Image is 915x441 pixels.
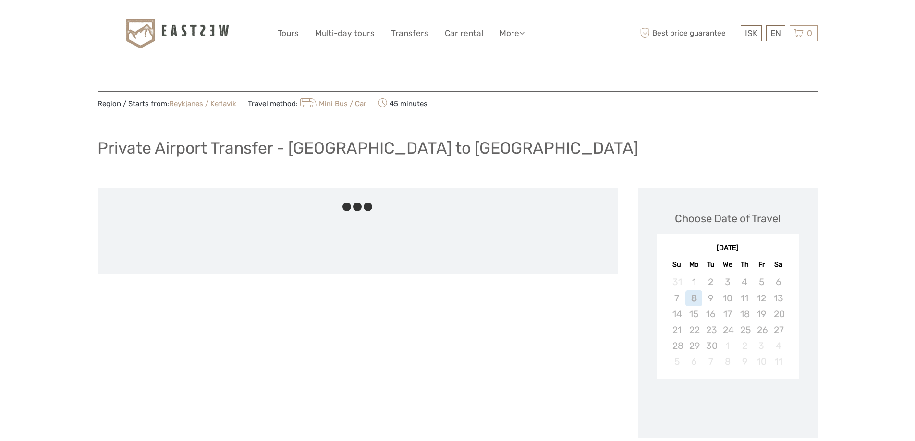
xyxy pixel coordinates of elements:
[685,290,702,306] div: Not available Monday, September 8th, 2025
[685,354,702,369] div: Not available Monday, October 6th, 2025
[753,338,770,354] div: Not available Friday, October 3rd, 2025
[660,274,795,369] div: month 2025-09
[657,243,799,253] div: [DATE]
[685,306,702,322] div: Not available Monday, September 15th, 2025
[736,338,753,354] div: Not available Thursday, October 2nd, 2025
[669,322,685,338] div: Not available Sunday, September 21st, 2025
[298,99,367,108] a: Mini Bus / Car
[685,274,702,290] div: Not available Monday, September 1st, 2025
[98,138,638,158] h1: Private Airport Transfer - [GEOGRAPHIC_DATA] to [GEOGRAPHIC_DATA]
[719,338,736,354] div: Not available Wednesday, October 1st, 2025
[500,26,525,40] a: More
[736,258,753,271] div: Th
[278,26,299,40] a: Tours
[753,290,770,306] div: Not available Friday, September 12th, 2025
[719,274,736,290] div: Not available Wednesday, September 3rd, 2025
[770,306,787,322] div: Not available Saturday, September 20th, 2025
[719,322,736,338] div: Not available Wednesday, September 24th, 2025
[753,322,770,338] div: Not available Friday, September 26th, 2025
[736,322,753,338] div: Not available Thursday, September 25th, 2025
[719,258,736,271] div: We
[669,306,685,322] div: Not available Sunday, September 14th, 2025
[669,274,685,290] div: Not available Sunday, August 31st, 2025
[753,306,770,322] div: Not available Friday, September 19th, 2025
[685,258,702,271] div: Mo
[702,322,719,338] div: Not available Tuesday, September 23rd, 2025
[805,28,814,38] span: 0
[638,25,738,41] span: Best price guarantee
[248,96,367,110] span: Travel method:
[770,354,787,369] div: Not available Saturday, October 11th, 2025
[736,290,753,306] div: Not available Thursday, September 11th, 2025
[719,290,736,306] div: Not available Wednesday, September 10th, 2025
[669,338,685,354] div: Not available Sunday, September 28th, 2025
[719,354,736,369] div: Not available Wednesday, October 8th, 2025
[685,338,702,354] div: Not available Monday, September 29th, 2025
[770,322,787,338] div: Not available Saturday, September 27th, 2025
[770,338,787,354] div: Not available Saturday, October 4th, 2025
[685,322,702,338] div: Not available Monday, September 22nd, 2025
[169,99,236,108] a: Reykjanes / Keflavík
[669,354,685,369] div: Not available Sunday, October 5th, 2025
[98,99,236,109] span: Region / Starts from:
[719,306,736,322] div: Not available Wednesday, September 17th, 2025
[669,258,685,271] div: Su
[736,354,753,369] div: Not available Thursday, October 9th, 2025
[745,28,757,38] span: ISK
[669,290,685,306] div: Not available Sunday, September 7th, 2025
[675,211,781,226] div: Choose Date of Travel
[753,274,770,290] div: Not available Friday, September 5th, 2025
[753,258,770,271] div: Fr
[702,290,719,306] div: Not available Tuesday, September 9th, 2025
[725,404,731,410] div: Loading...
[124,16,230,50] img: 268-16227d50-61df-4118-8654-97e79433c6aa_logo_big.jpg
[378,96,427,110] span: 45 minutes
[766,25,785,41] div: EN
[770,290,787,306] div: Not available Saturday, September 13th, 2025
[391,26,428,40] a: Transfers
[702,306,719,322] div: Not available Tuesday, September 16th, 2025
[315,26,375,40] a: Multi-day tours
[770,274,787,290] div: Not available Saturday, September 6th, 2025
[770,258,787,271] div: Sa
[702,338,719,354] div: Not available Tuesday, September 30th, 2025
[445,26,483,40] a: Car rental
[736,306,753,322] div: Not available Thursday, September 18th, 2025
[736,274,753,290] div: Not available Thursday, September 4th, 2025
[702,274,719,290] div: Not available Tuesday, September 2nd, 2025
[753,354,770,369] div: Not available Friday, October 10th, 2025
[702,258,719,271] div: Tu
[702,354,719,369] div: Not available Tuesday, October 7th, 2025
